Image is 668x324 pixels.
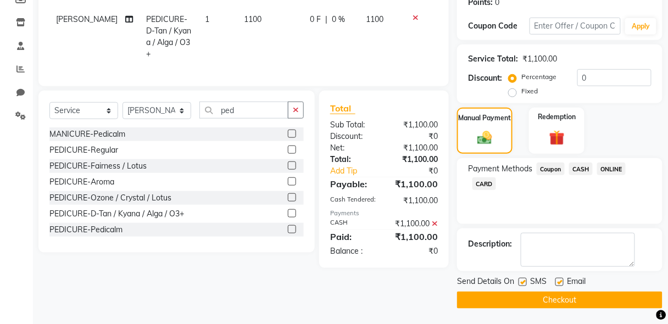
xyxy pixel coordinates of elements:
[384,195,446,206] div: ₹1,100.00
[366,14,384,24] span: 1100
[146,14,191,59] span: PEDICURE-D-Tan / Kyana / Alga / O3+
[530,18,621,35] input: Enter Offer / Coupon Code
[384,119,446,131] div: ₹1,100.00
[472,177,496,190] span: CARD
[521,72,556,82] label: Percentage
[384,142,446,154] div: ₹1,100.00
[332,14,346,25] span: 0 %
[199,102,288,119] input: Search or Scan
[322,119,384,131] div: Sub Total:
[468,238,512,250] div: Description:
[49,176,114,188] div: PEDICURE-Aroma
[394,165,446,177] div: ₹0
[457,292,663,309] button: Checkout
[384,131,446,142] div: ₹0
[322,230,384,243] div: Paid:
[384,230,446,243] div: ₹1,100.00
[322,131,384,142] div: Discount:
[49,224,123,236] div: PEDICURE-Pedicalm
[468,20,529,32] div: Coupon Code
[205,14,209,24] span: 1
[322,154,384,165] div: Total:
[310,14,321,25] span: 0 F
[384,218,446,230] div: ₹1,100.00
[384,177,446,191] div: ₹1,100.00
[49,144,118,156] div: PEDICURE-Regular
[473,130,497,146] img: _cash.svg
[322,177,384,191] div: Payable:
[322,218,384,230] div: CASH
[530,276,547,289] span: SMS
[322,142,384,154] div: Net:
[326,14,328,25] span: |
[459,113,511,123] label: Manual Payment
[457,276,514,289] span: Send Details On
[522,53,557,65] div: ₹1,100.00
[468,163,532,175] span: Payment Methods
[49,192,171,204] div: PEDICURE-Ozone / Crystal / Lotus
[384,154,446,165] div: ₹1,100.00
[544,129,570,148] img: _gift.svg
[49,208,184,220] div: PEDICURE-D-Tan / Kyana / Alga / O3+
[322,245,384,257] div: Balance :
[49,160,147,172] div: PEDICURE-Fairness / Lotus
[322,195,384,206] div: Cash Tendered:
[56,14,118,24] span: [PERSON_NAME]
[625,18,656,35] button: Apply
[521,86,538,96] label: Fixed
[322,165,394,177] a: Add Tip
[569,163,593,175] span: CASH
[244,14,261,24] span: 1100
[597,163,626,175] span: ONLINE
[49,129,125,140] div: MANICURE-Pedicalm
[538,112,576,122] label: Redemption
[330,209,438,218] div: Payments
[384,245,446,257] div: ₹0
[468,72,502,84] div: Discount:
[330,103,355,114] span: Total
[537,163,565,175] span: Coupon
[567,276,586,289] span: Email
[468,53,518,65] div: Service Total:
